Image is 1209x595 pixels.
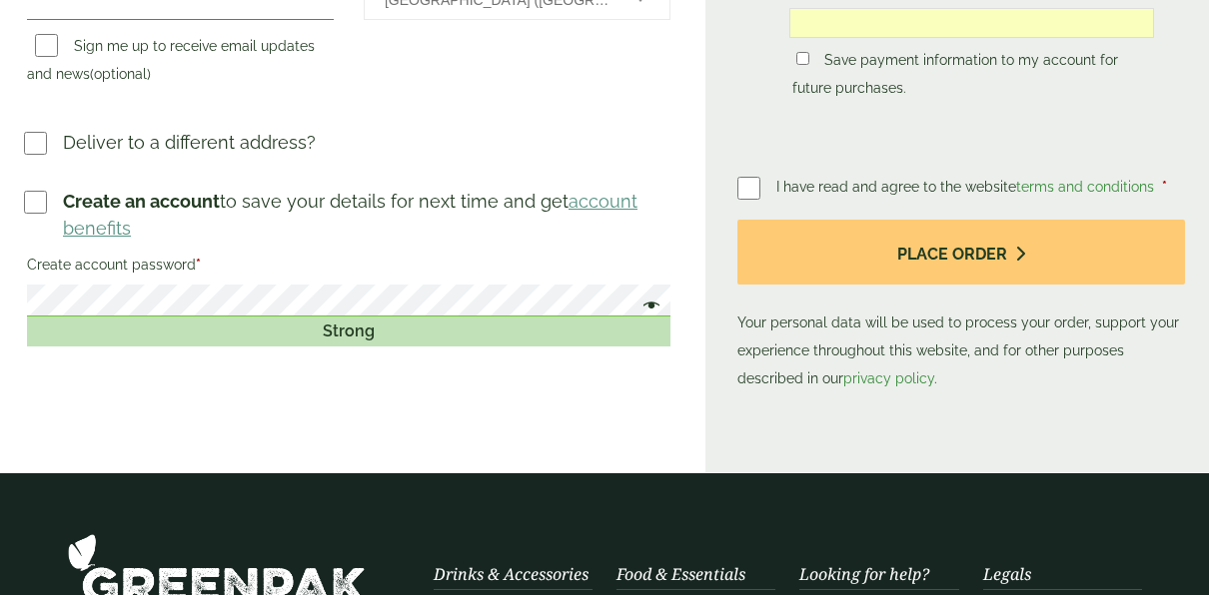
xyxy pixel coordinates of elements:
p: Your personal data will be used to process your order, support your experience throughout this we... [737,220,1185,392]
abbr: required [1162,179,1167,195]
span: I have read and agree to the website [776,179,1158,195]
a: terms and conditions [1016,179,1154,195]
abbr: required [196,257,201,273]
div: Strong [27,316,670,346]
a: privacy policy [843,370,934,386]
button: Place order [737,220,1185,285]
p: to save your details for next time and get [63,188,673,242]
label: Save payment information to my account for future purchases. [792,52,1118,102]
label: Create account password [27,251,670,285]
span: (optional) [90,66,151,82]
input: Sign me up to receive email updates and news(optional) [35,34,58,57]
p: Deliver to a different address? [63,129,316,156]
label: Sign me up to receive email updates and news [27,38,315,88]
a: account benefits [63,191,637,239]
strong: Create an account [63,191,220,212]
iframe: Secure card payment input frame [795,14,1149,32]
